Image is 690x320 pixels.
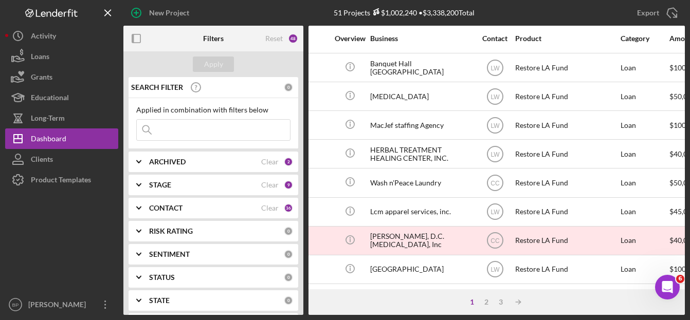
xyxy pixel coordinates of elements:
[515,111,618,139] div: Restore LA Fund
[491,93,500,100] text: LW
[370,198,473,225] div: Lcm apparel services, inc.
[5,170,118,190] button: Product Templates
[515,83,618,110] div: Restore LA Fund
[621,34,668,43] div: Category
[123,3,199,23] button: New Project
[655,275,680,299] iframe: Intercom live chat
[370,140,473,167] div: HERBAL TREATMENT HEALING CENTER, INC.
[370,227,473,254] div: [PERSON_NAME], D.C. [MEDICAL_DATA], Inc
[491,122,500,129] text: LW
[31,67,52,90] div: Grants
[284,273,293,282] div: 0
[284,203,293,213] div: 36
[203,34,224,43] b: Filters
[621,140,668,167] div: Loan
[370,111,473,139] div: MacJef staffing Agency
[370,34,473,43] div: Business
[465,298,479,306] div: 1
[491,180,500,187] text: CC
[621,111,668,139] div: Loan
[31,149,53,172] div: Clients
[284,296,293,305] div: 0
[515,54,618,81] div: Restore LA Fund
[5,149,118,170] button: Clients
[284,227,293,236] div: 0
[334,8,475,17] div: 51 Projects • $3,338,200 Total
[261,181,279,189] div: Clear
[136,106,290,114] div: Applied in combination with filters below
[621,256,668,283] div: Loan
[491,64,500,71] text: LW
[204,57,223,72] div: Apply
[149,3,189,23] div: New Project
[149,250,190,258] b: SENTIMENT
[676,275,684,283] span: 6
[370,54,473,81] div: Banquet Hall [GEOGRAPHIC_DATA]
[31,128,66,152] div: Dashboard
[515,198,618,225] div: Restore LA Fund
[5,108,118,128] button: Long-Term
[621,83,668,110] div: Loan
[515,227,618,254] div: Restore LA Fund
[479,298,494,306] div: 2
[621,169,668,196] div: Loan
[149,227,193,235] b: RISK RATING
[491,237,500,244] text: CC
[288,33,298,44] div: 48
[5,46,118,67] button: Loans
[621,54,668,81] div: Loan
[491,266,500,273] text: LW
[26,294,93,317] div: [PERSON_NAME]
[149,204,183,212] b: CONTACT
[31,108,65,131] div: Long-Term
[5,26,118,46] button: Activity
[515,140,618,167] div: Restore LA Fund
[627,3,685,23] button: Export
[491,209,500,216] text: LW
[149,158,186,166] b: ARCHIVED
[515,169,618,196] div: Restore LA Fund
[494,298,508,306] div: 3
[284,250,293,259] div: 0
[12,302,19,308] text: BP
[370,169,473,196] div: Wash n'Peace Laundry
[370,8,417,17] div: $1,002,240
[621,198,668,225] div: Loan
[515,34,618,43] div: Product
[193,57,234,72] button: Apply
[149,273,175,281] b: STATUS
[370,256,473,283] div: [GEOGRAPHIC_DATA]
[515,256,618,283] div: Restore LA Fund
[637,3,659,23] div: Export
[31,26,56,49] div: Activity
[31,87,69,110] div: Educational
[149,181,171,189] b: STAGE
[261,204,279,212] div: Clear
[284,83,293,92] div: 0
[131,83,183,91] b: SEARCH FILTER
[476,34,514,43] div: Contact
[149,296,170,305] b: STATE
[31,46,49,69] div: Loans
[331,34,369,43] div: Overview
[5,128,118,149] button: Dashboard
[31,170,91,193] div: Product Templates
[261,158,279,166] div: Clear
[491,151,500,158] text: LW
[284,180,293,190] div: 9
[5,87,118,108] button: Educational
[5,294,118,315] button: BP[PERSON_NAME]
[370,83,473,110] div: [MEDICAL_DATA]
[265,34,283,43] div: Reset
[621,227,668,254] div: Loan
[5,67,118,87] button: Grants
[284,157,293,166] div: 2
